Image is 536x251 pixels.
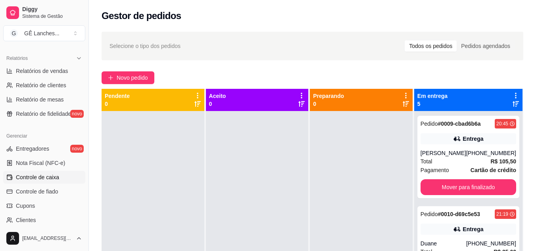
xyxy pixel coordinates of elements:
[16,110,71,118] span: Relatório de fidelidade
[463,225,483,233] div: Entrega
[209,92,226,100] p: Aceito
[463,135,483,143] div: Entrega
[405,40,457,52] div: Todos os pedidos
[16,67,68,75] span: Relatórios de vendas
[3,157,85,169] a: Nota Fiscal (NFC-e)
[3,65,85,77] a: Relatórios de vendas
[466,240,516,247] div: [PHONE_NUMBER]
[417,92,448,100] p: Em entrega
[421,157,432,166] span: Total
[10,29,18,37] span: G
[16,81,66,89] span: Relatório de clientes
[466,149,516,157] div: [PHONE_NUMBER]
[110,42,181,50] span: Selecione o tipo dos pedidos
[3,79,85,92] a: Relatório de clientes
[3,93,85,106] a: Relatório de mesas
[16,216,36,224] span: Clientes
[496,211,508,217] div: 21:19
[16,145,49,153] span: Entregadores
[3,199,85,212] a: Cupons
[313,92,344,100] p: Preparando
[102,10,181,22] h2: Gestor de pedidos
[16,173,59,181] span: Controle de caixa
[16,96,64,103] span: Relatório de mesas
[105,92,130,100] p: Pendente
[417,100,448,108] p: 5
[457,40,515,52] div: Pedidos agendados
[3,185,85,198] a: Controle de fiado
[3,214,85,226] a: Clientes
[24,29,60,37] div: GÊ Lanches ...
[108,75,113,80] span: plus
[3,107,85,120] a: Relatório de fidelidadenovo
[496,121,508,127] div: 20:45
[22,6,82,13] span: Diggy
[3,25,85,41] button: Select a team
[209,100,226,108] p: 0
[16,159,65,167] span: Nota Fiscal (NFC-e)
[421,240,466,247] div: Duane
[438,121,480,127] strong: # 0009-cbad6b6a
[421,121,438,127] span: Pedido
[22,13,82,19] span: Sistema de Gestão
[471,167,516,173] strong: Cartão de crédito
[6,55,28,61] span: Relatórios
[16,188,58,195] span: Controle de fiado
[438,211,480,217] strong: # 0010-d69c5e53
[3,171,85,184] a: Controle de caixa
[105,100,130,108] p: 0
[117,73,148,82] span: Novo pedido
[3,3,85,22] a: DiggySistema de Gestão
[22,235,73,241] span: [EMAIL_ADDRESS][DOMAIN_NAME]
[102,71,154,84] button: Novo pedido
[421,179,516,195] button: Mover para finalizado
[313,100,344,108] p: 0
[421,211,438,217] span: Pedido
[3,229,85,248] button: [EMAIL_ADDRESS][DOMAIN_NAME]
[3,130,85,142] div: Gerenciar
[490,158,516,165] strong: R$ 105,50
[3,142,85,155] a: Entregadoresnovo
[421,149,466,157] div: [PERSON_NAME]
[16,202,35,210] span: Cupons
[421,166,449,174] span: Pagamento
